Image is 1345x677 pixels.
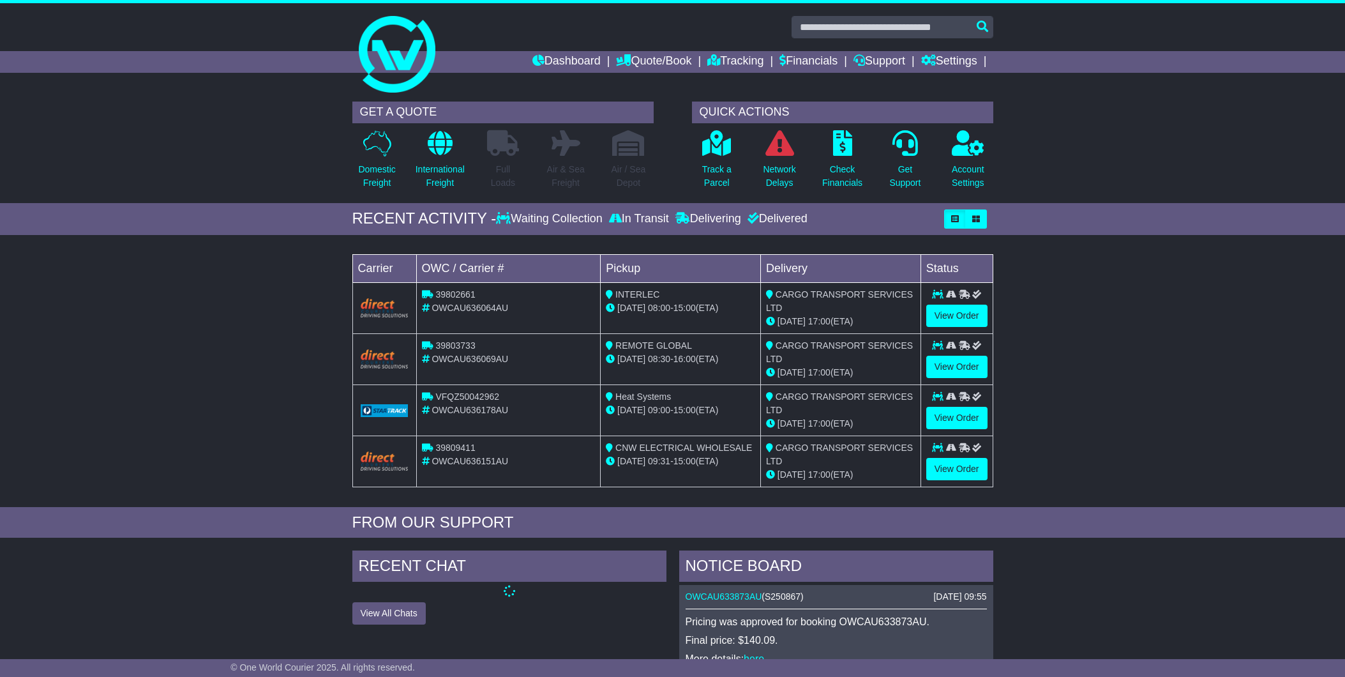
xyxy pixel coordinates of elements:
p: Track a Parcel [702,163,732,190]
div: - (ETA) [606,455,755,468]
a: Dashboard [532,51,601,73]
p: Final price: $140.09. [686,634,987,646]
div: GET A QUOTE [352,102,654,123]
span: [DATE] [778,316,806,326]
span: OWCAU636064AU [432,303,508,313]
span: INTERLEC [615,289,659,300]
a: here [744,653,764,664]
td: Pickup [601,254,761,282]
div: - (ETA) [606,353,755,366]
div: Delivered [744,212,808,226]
div: RECENT CHAT [352,551,666,585]
p: Network Delays [763,163,795,190]
span: [DATE] [778,418,806,429]
div: - (ETA) [606,301,755,315]
a: Settings [921,51,977,73]
p: Pricing was approved for booking OWCAU633873AU. [686,616,987,628]
span: 08:30 [648,354,670,364]
a: Track aParcel [702,130,732,197]
span: OWCAU636151AU [432,456,508,466]
span: 17:00 [808,469,830,480]
span: 16:00 [673,354,696,364]
span: 15:00 [673,405,696,415]
span: 17:00 [808,316,830,326]
div: - (ETA) [606,404,755,417]
div: FROM OUR SUPPORT [352,513,993,532]
td: Carrier [352,254,416,282]
span: CARGO TRANSPORT SERVICES LTD [766,340,913,364]
td: OWC / Carrier # [416,254,601,282]
p: Air & Sea Freight [547,163,585,190]
span: [DATE] [617,354,645,364]
div: (ETA) [766,417,915,430]
img: GetCarrierServiceLogo [361,404,409,417]
a: OWCAU633873AU [686,591,762,602]
a: View Order [926,356,988,378]
span: [DATE] [617,303,645,313]
p: Full Loads [487,163,519,190]
div: (ETA) [766,315,915,328]
a: GetSupport [889,130,921,197]
span: 39802661 [435,289,475,300]
td: Delivery [760,254,920,282]
img: Direct.png [361,452,409,471]
span: 09:00 [648,405,670,415]
div: RECENT ACTIVITY - [352,209,497,228]
img: Direct.png [361,298,409,317]
a: AccountSettings [951,130,985,197]
span: 17:00 [808,367,830,377]
a: DomesticFreight [357,130,396,197]
span: 39809411 [435,443,475,453]
button: View All Chats [352,602,426,625]
img: Direct.png [361,349,409,369]
span: 17:00 [808,418,830,429]
span: OWCAU636069AU [432,354,508,364]
div: QUICK ACTIONS [692,102,993,123]
p: More details: . [686,653,987,665]
a: NetworkDelays [762,130,796,197]
div: [DATE] 09:55 [933,591,986,602]
span: VFQZ50042962 [435,392,499,402]
div: NOTICE BOARD [679,551,993,585]
div: (ETA) [766,468,915,482]
p: Account Settings [952,163,984,190]
span: CNW ELECTRICAL WHOLESALE [615,443,752,453]
a: Support [853,51,905,73]
a: View Order [926,305,988,327]
span: S250867 [765,591,800,602]
a: Financials [779,51,838,73]
span: 39803733 [435,340,475,351]
span: [DATE] [778,367,806,377]
div: Delivering [672,212,744,226]
a: Tracking [707,51,763,73]
span: OWCAU636178AU [432,405,508,415]
a: Quote/Book [616,51,691,73]
span: 08:00 [648,303,670,313]
span: [DATE] [617,405,645,415]
td: Status [920,254,993,282]
span: 15:00 [673,456,696,466]
div: ( ) [686,591,987,602]
span: Heat Systems [615,392,671,402]
p: Check Financials [822,163,862,190]
span: CARGO TRANSPORT SERVICES LTD [766,392,913,415]
p: Domestic Freight [358,163,395,190]
span: © One World Courier 2025. All rights reserved. [230,662,415,673]
span: CARGO TRANSPORT SERVICES LTD [766,443,913,466]
span: 09:31 [648,456,670,466]
div: (ETA) [766,366,915,379]
a: InternationalFreight [415,130,465,197]
p: Get Support [889,163,920,190]
a: View Order [926,407,988,429]
span: 15:00 [673,303,696,313]
a: View Order [926,458,988,480]
span: REMOTE GLOBAL [615,340,692,351]
div: Waiting Collection [496,212,605,226]
a: CheckFinancials [822,130,863,197]
span: [DATE] [778,469,806,480]
p: International Freight [416,163,465,190]
div: In Transit [606,212,672,226]
p: Air / Sea Depot [612,163,646,190]
span: CARGO TRANSPORT SERVICES LTD [766,289,913,313]
span: [DATE] [617,456,645,466]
